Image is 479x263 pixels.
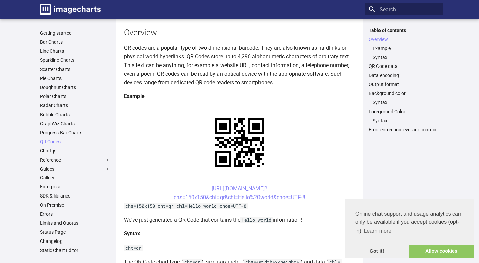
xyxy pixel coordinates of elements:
label: Guides [40,166,111,172]
a: Polar Charts [40,93,111,99]
a: [URL][DOMAIN_NAME]?chs=150x150&cht=qr&chl=Hello%20world&choe=UTF-8 [174,185,305,201]
nav: Background color [369,99,439,105]
input: Search [365,3,443,15]
img: logo [40,4,101,15]
a: Output format [369,81,439,87]
a: Bar Charts [40,39,111,45]
a: Syntax [373,99,439,105]
a: QR Code data [369,63,439,69]
h4: Example [124,92,355,101]
nav: Foreground Color [369,118,439,124]
label: Reference [40,157,111,163]
a: allow cookies [409,245,474,258]
a: Data encoding [369,72,439,78]
a: Scatter Charts [40,66,111,72]
a: Static Chart Editor [40,247,111,253]
nav: Overview [369,45,439,60]
a: Syntax [373,118,439,124]
a: Radar Charts [40,102,111,108]
a: SDK & libraries [40,193,111,199]
a: Syntax [373,54,439,60]
a: Status Page [40,229,111,235]
a: Image-Charts documentation [37,1,103,18]
div: cookieconsent [345,199,474,258]
a: Chart.js [40,148,111,154]
a: On Premise [40,202,111,208]
a: Pie Charts [40,75,111,81]
nav: Table of contents [365,27,443,133]
a: Overview [369,36,439,42]
a: Foreground Color [369,108,439,115]
a: Gallery [40,175,111,181]
span: Online chat support and usage analytics can only be available if you accept cookies (opt-in). [355,210,463,236]
a: Getting started [40,30,111,36]
a: QR Codes [40,139,111,145]
p: QR codes are a popular type of two-dimensional barcode. They are also known as hardlinks or physi... [124,44,355,87]
a: Limits and Quotas [40,220,111,226]
p: We've just generated a QR Code that contains the information! [124,216,355,224]
code: cht=qr [124,245,143,251]
h4: Syntax [124,229,355,238]
a: Bubble Charts [40,112,111,118]
a: Line Charts [40,48,111,54]
a: Progress Bar Charts [40,130,111,136]
a: Example [373,45,439,51]
a: learn more about cookies [363,226,392,236]
a: Error correction level and margin [369,127,439,133]
a: Sparkline Charts [40,57,111,63]
a: Errors [40,211,111,217]
a: Enterprise [40,184,111,190]
a: dismiss cookie message [345,245,409,258]
a: GraphViz Charts [40,121,111,127]
a: Changelog [40,238,111,244]
img: chart [203,106,276,179]
code: chs=150x150 cht=qr chl=Hello world choe=UTF-8 [124,203,248,209]
a: Doughnut Charts [40,84,111,90]
a: Background color [369,90,439,96]
code: Hello world [240,217,273,223]
h2: Overview [124,27,355,38]
label: Table of contents [365,27,443,33]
